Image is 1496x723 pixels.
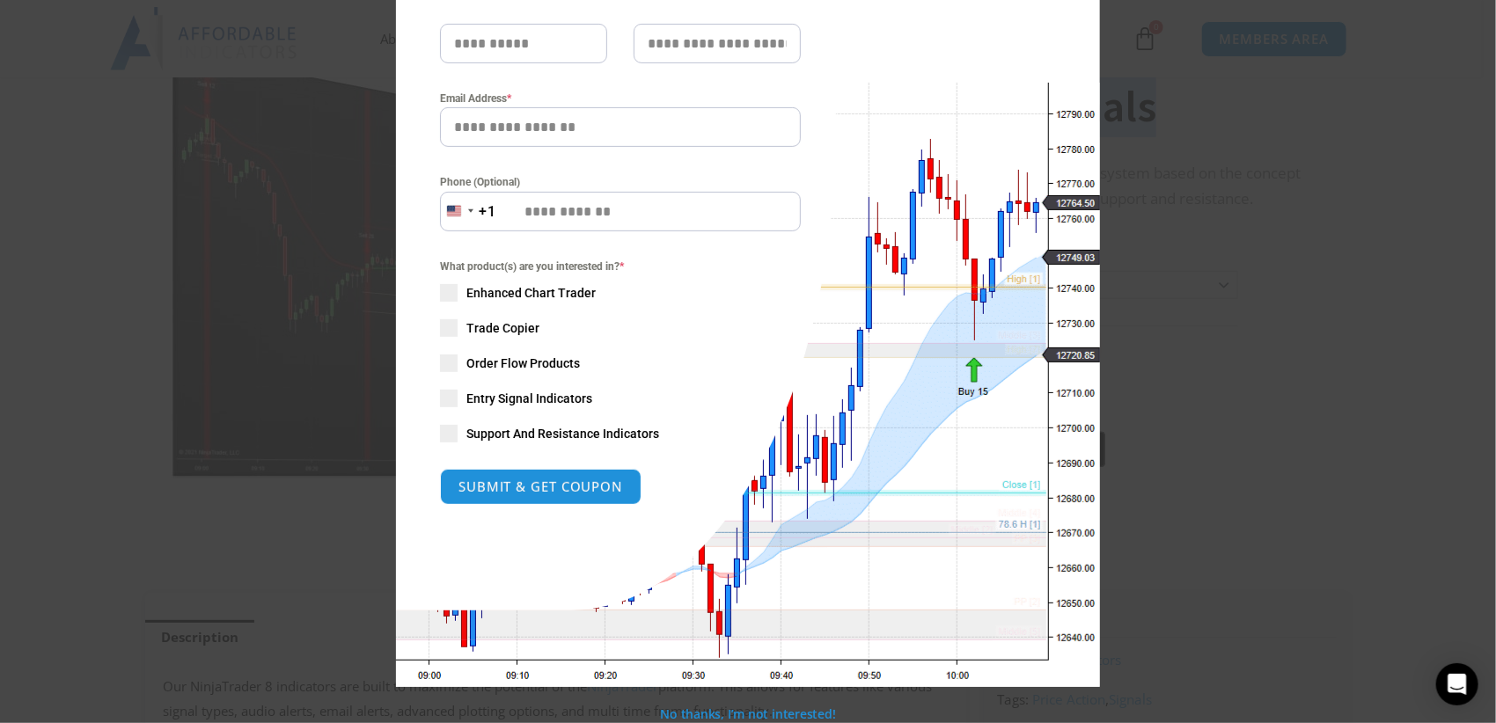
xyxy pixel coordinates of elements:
[1436,663,1478,705] div: Open Intercom Messenger
[440,469,642,505] button: SUBMIT & GET COUPON
[466,319,539,337] span: Trade Copier
[479,201,496,223] div: +1
[440,319,801,337] label: Trade Copier
[440,90,801,107] label: Email Address
[440,284,801,302] label: Enhanced Chart Trader
[440,258,801,275] span: What product(s) are you interested in?
[466,354,580,372] span: Order Flow Products
[466,425,659,442] span: Support And Resistance Indicators
[466,390,592,407] span: Entry Signal Indicators
[440,354,801,372] label: Order Flow Products
[440,425,801,442] label: Support And Resistance Indicators
[440,173,801,191] label: Phone (Optional)
[440,390,801,407] label: Entry Signal Indicators
[466,284,596,302] span: Enhanced Chart Trader
[440,192,496,231] button: Selected country
[660,705,835,722] a: No thanks, I’m not interested!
